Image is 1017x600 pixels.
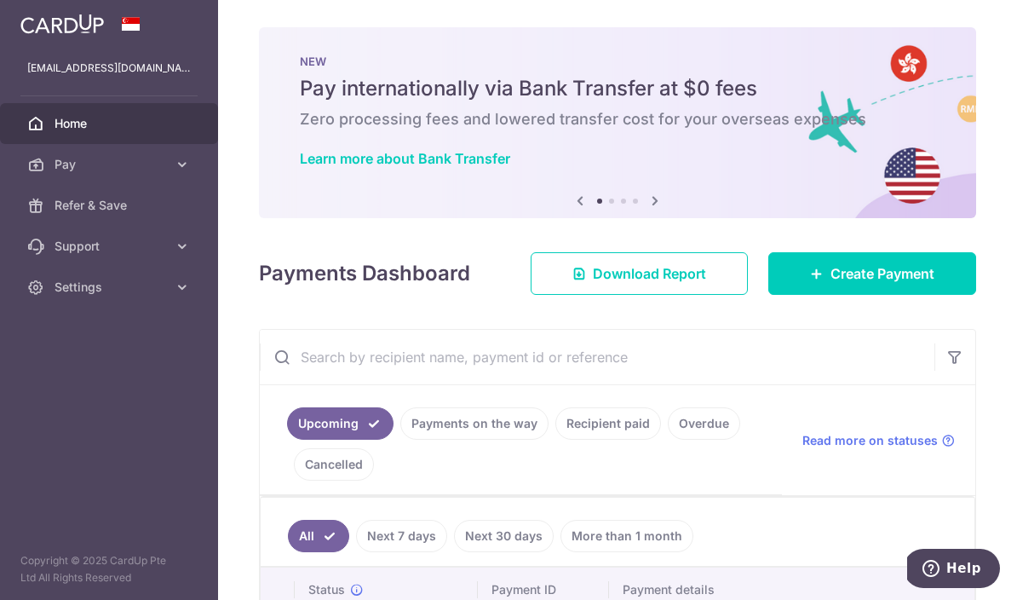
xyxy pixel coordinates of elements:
a: More than 1 month [560,520,693,552]
img: CardUp [20,14,104,34]
a: Next 30 days [454,520,554,552]
p: [EMAIL_ADDRESS][DOMAIN_NAME] [27,60,191,77]
a: Upcoming [287,407,394,440]
span: Settings [55,279,167,296]
span: Create Payment [830,263,934,284]
a: Read more on statuses [802,432,955,449]
span: Download Report [593,263,706,284]
a: Learn more about Bank Transfer [300,150,510,167]
img: Bank transfer banner [259,27,976,218]
span: Refer & Save [55,197,167,214]
a: Recipient paid [555,407,661,440]
a: All [288,520,349,552]
span: Read more on statuses [802,432,938,449]
span: Home [55,115,167,132]
h4: Payments Dashboard [259,258,470,289]
a: Download Report [531,252,748,295]
h6: Zero processing fees and lowered transfer cost for your overseas expenses [300,109,935,130]
a: Payments on the way [400,407,549,440]
a: Next 7 days [356,520,447,552]
a: Create Payment [768,252,976,295]
span: Support [55,238,167,255]
a: Overdue [668,407,740,440]
p: NEW [300,55,935,68]
h5: Pay internationally via Bank Transfer at $0 fees [300,75,935,102]
span: Pay [55,156,167,173]
input: Search by recipient name, payment id or reference [260,330,934,384]
iframe: Opens a widget where you can find more information [907,549,1000,591]
a: Cancelled [294,448,374,481]
span: Status [308,581,345,598]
